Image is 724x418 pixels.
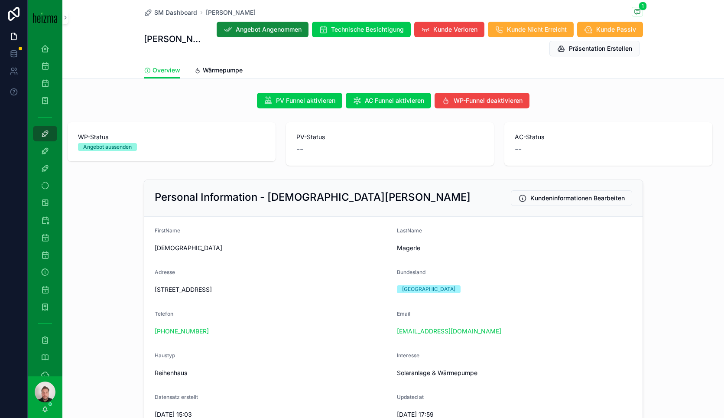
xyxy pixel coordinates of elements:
[549,41,640,56] button: Präsentation Erstellen
[155,285,390,294] span: [STREET_ADDRESS]
[155,394,198,400] span: Datensatz erstellt
[144,62,180,79] a: Overview
[312,22,411,37] button: Technische Besichtigung
[632,7,643,18] button: 1
[402,285,455,293] div: [GEOGRAPHIC_DATA]
[194,62,243,80] a: Wärmepumpe
[414,22,484,37] button: Kunde Verloren
[346,93,431,108] button: AC Funnel aktivieren
[515,133,702,141] span: AC-Status
[206,8,256,17] a: [PERSON_NAME]
[276,96,335,105] span: PV Funnel aktivieren
[435,93,529,108] button: WP-Funnel deaktivieren
[639,2,647,10] span: 1
[28,35,62,376] div: scrollable content
[155,190,471,204] h2: Personal Information - [DEMOGRAPHIC_DATA][PERSON_NAME]
[488,22,574,37] button: Kunde Nicht Erreicht
[397,394,424,400] span: Updated at
[397,310,410,317] span: Email
[331,25,404,34] span: Technische Besichtigung
[155,327,209,336] a: [PHONE_NUMBER]
[511,190,632,206] button: Kundeninformationen Bearbeiten
[454,96,523,105] span: WP-Funnel deaktivieren
[397,352,419,359] span: Interesse
[203,66,243,75] span: Wärmepumpe
[257,93,342,108] button: PV Funnel aktivieren
[577,22,643,37] button: Kunde Passiv
[397,327,501,336] a: [EMAIL_ADDRESS][DOMAIN_NAME]
[507,25,567,34] span: Kunde Nicht Erreicht
[33,12,57,23] img: App logo
[155,244,390,252] span: [DEMOGRAPHIC_DATA]
[397,244,632,252] span: Magerle
[155,369,390,377] span: Reihenhaus
[596,25,636,34] span: Kunde Passiv
[155,352,175,359] span: Haustyp
[153,66,180,75] span: Overview
[569,44,632,53] span: Präsentation Erstellen
[83,143,132,151] div: Angebot aussenden
[365,96,424,105] span: AC Funnel aktivieren
[397,227,422,234] span: LastName
[155,310,173,317] span: Telefon
[155,269,175,275] span: Adresse
[530,194,625,202] span: Kundeninformationen Bearbeiten
[433,25,477,34] span: Kunde Verloren
[296,133,484,141] span: PV-Status
[144,33,203,45] h1: [PERSON_NAME]
[217,22,308,37] button: Angebot Angenommen
[155,227,180,234] span: FirstName
[296,143,303,155] span: --
[78,133,265,141] span: WP-Status
[154,8,197,17] span: SM Dashboard
[236,25,302,34] span: Angebot Angenommen
[397,269,425,275] span: Bundesland
[515,143,522,155] span: --
[144,8,197,17] a: SM Dashboard
[397,369,511,377] span: Solaranlage & Wärmepumpe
